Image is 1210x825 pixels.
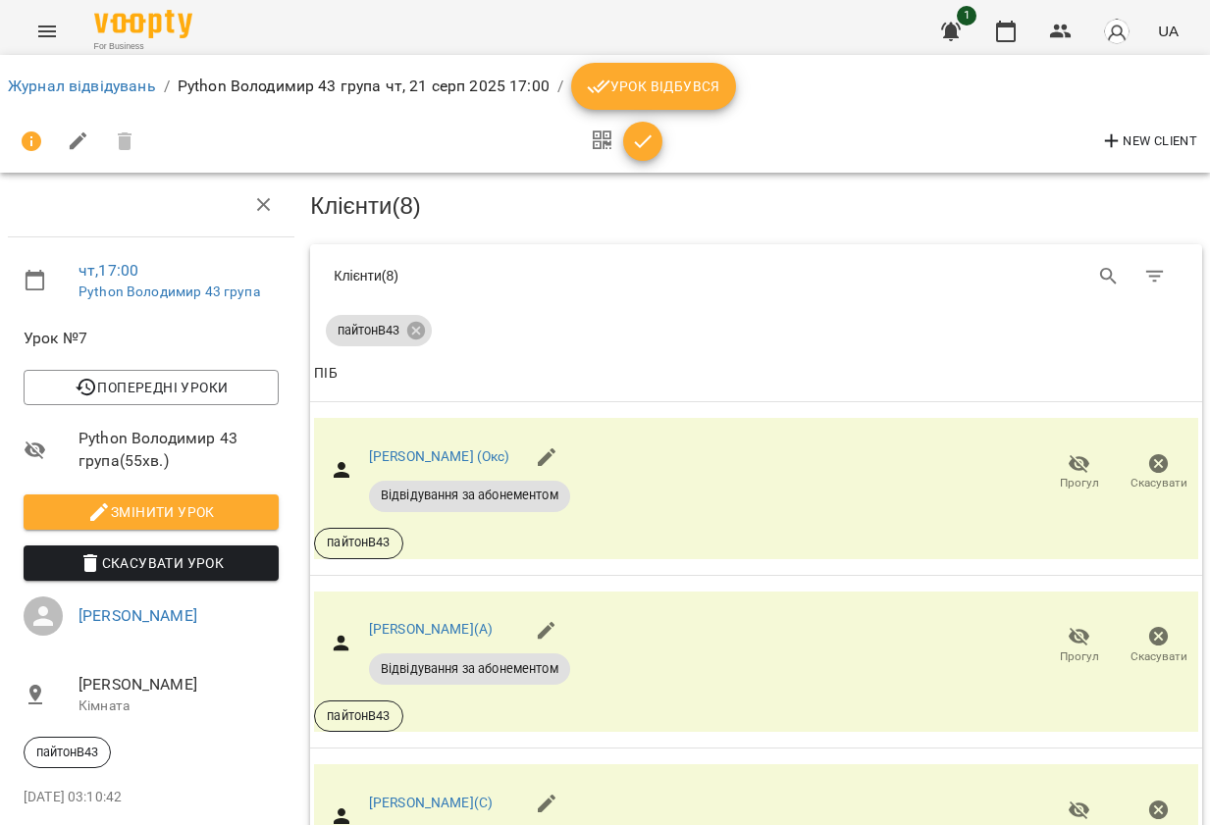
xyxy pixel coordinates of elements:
span: пайтонВ43 [25,744,110,761]
span: UA [1158,21,1179,41]
button: Menu [24,8,71,55]
span: 1 [957,6,976,26]
span: Відвідування за абонементом [369,660,570,678]
span: Урок відбувся [587,75,720,98]
a: чт , 17:00 [79,261,138,280]
button: Скасувати Урок [24,545,279,581]
span: Попередні уроки [39,376,263,399]
span: Скасувати Урок [39,551,263,575]
span: Відвідування за абонементом [369,487,570,504]
span: Змінити урок [39,500,263,524]
a: [PERSON_NAME](А) [369,621,493,637]
a: [PERSON_NAME] (Окс) [369,448,510,464]
img: Voopty Logo [94,10,192,38]
a: [PERSON_NAME] [79,606,197,625]
div: пайтонВ43 [24,737,111,768]
span: Урок №7 [24,327,279,350]
span: ПІБ [314,362,1198,386]
button: Прогул [1039,445,1119,500]
span: For Business [94,40,192,53]
button: Search [1085,253,1132,300]
button: Попередні уроки [24,370,279,405]
button: Скасувати [1119,618,1198,673]
div: Клієнти ( 8 ) [334,266,742,285]
a: Python Володимир 43 група [79,284,260,299]
div: Sort [314,362,337,386]
span: Прогул [1060,648,1099,665]
button: Урок відбувся [571,63,736,110]
span: New Client [1100,129,1197,153]
a: Журнал відвідувань [8,77,156,95]
nav: breadcrumb [8,63,1202,110]
p: [DATE] 03:10:42 [24,788,279,807]
button: UA [1150,13,1186,49]
span: пайтонВ43 [326,322,411,339]
p: Python Володимир 43 група чт, 21 серп 2025 17:00 [178,75,550,98]
span: Прогул [1060,475,1099,491]
span: Скасувати [1131,648,1187,665]
span: пайтонВ43 [315,534,401,551]
span: Python Володимир 43 група ( 55 хв. ) [79,427,279,473]
li: / [164,75,170,98]
div: Table Toolbar [310,244,1202,307]
p: Кімната [79,696,279,716]
img: avatar_s.png [1103,18,1131,45]
button: Прогул [1039,618,1119,673]
button: Скасувати [1119,445,1198,500]
span: Скасувати [1131,475,1187,491]
span: пайтонВ43 [315,707,401,725]
button: New Client [1095,126,1202,157]
div: ПІБ [314,362,337,386]
div: пайтонВ43 [326,315,432,346]
button: Фільтр [1131,253,1179,300]
li: / [557,75,563,98]
button: Змінити урок [24,494,279,530]
span: [PERSON_NAME] [79,673,279,696]
h3: Клієнти ( 8 ) [310,193,1202,219]
a: [PERSON_NAME](С) [369,795,493,810]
